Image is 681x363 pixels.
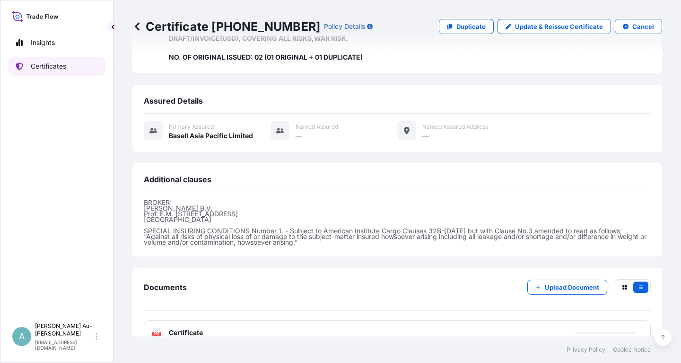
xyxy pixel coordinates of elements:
[35,339,94,351] p: [EMAIL_ADDRESS][DOMAIN_NAME]
[144,283,187,292] span: Documents
[169,328,203,337] span: Certificate
[132,19,320,34] p: Certificate [PHONE_NUMBER]
[31,62,66,71] p: Certificates
[324,22,365,31] p: Policy Details
[296,131,302,141] span: —
[35,322,94,337] p: [PERSON_NAME] Au-[PERSON_NAME]
[439,19,494,34] a: Duplicate
[422,123,488,131] span: Named Assured Address
[144,175,211,184] span: Additional clauses
[154,332,160,336] text: PDF
[456,22,486,31] p: Duplicate
[567,346,605,354] a: Privacy Policy
[8,33,105,52] a: Insights
[527,280,607,295] button: Upload Document
[498,19,611,34] a: Update & Reissue Certificate
[19,332,25,341] span: A
[296,123,338,131] span: Named Assured
[515,22,603,31] p: Update & Reissue Certificate
[169,131,253,141] span: Basell Asia Pacific Limited
[615,19,662,34] button: Cancel
[545,283,599,292] p: Upload Document
[31,38,55,47] p: Insights
[422,131,429,141] span: —
[613,346,651,354] a: Cookie Notice
[8,57,105,76] a: Certificates
[144,200,651,245] p: BROKER: [PERSON_NAME] B.V. Prof. E.M. [STREET_ADDRESS] [GEOGRAPHIC_DATA] SPECIAL INSURING CONDITI...
[632,22,654,31] p: Cancel
[169,123,214,131] span: Primary assured
[144,96,203,106] span: Assured Details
